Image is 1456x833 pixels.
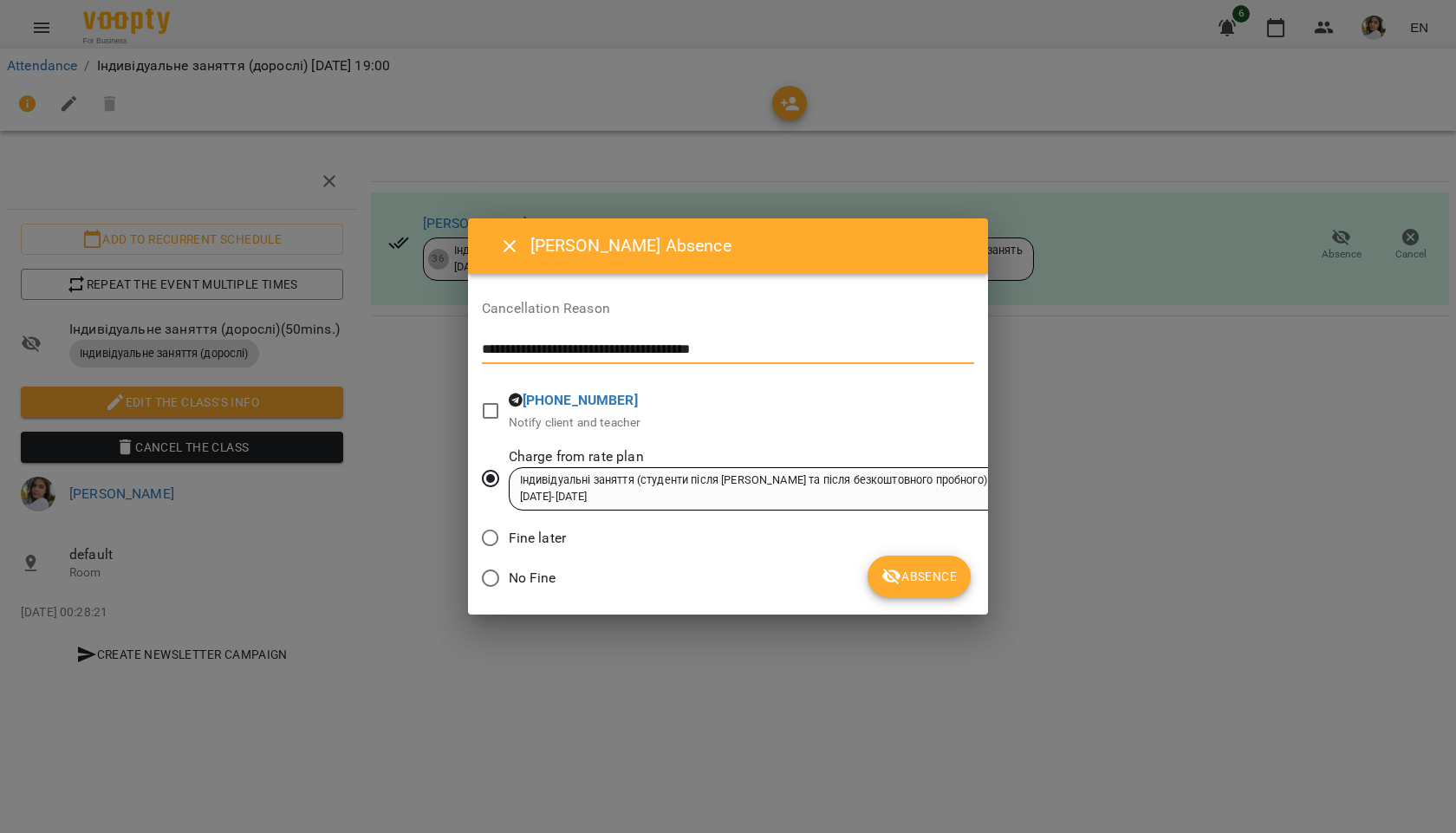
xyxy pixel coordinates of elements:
[520,472,1089,504] div: Індивідуальні заняття (студенти після [PERSON_NAME] та після безкоштовного пробного) пакет на 50 ...
[509,414,641,432] p: Notify client and teacher
[523,392,638,408] a: [PHONE_NUMBER]
[509,528,566,549] span: Fine later
[881,566,957,587] span: Absence
[868,556,971,597] button: Absence
[509,568,556,589] span: No Fine
[530,232,967,259] h6: [PERSON_NAME] Absence
[489,225,530,267] button: Close
[482,302,974,316] label: Cancellation Reason
[509,446,1100,467] span: Charge from rate plan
